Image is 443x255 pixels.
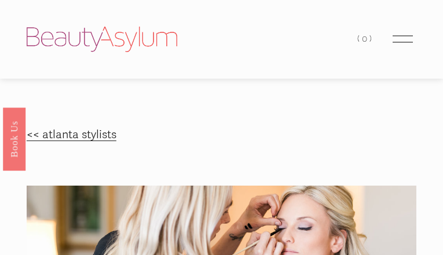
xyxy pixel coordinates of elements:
[362,34,369,44] span: 0
[369,34,374,44] span: )
[27,27,177,52] img: Beauty Asylum | Bridal Hair &amp; Makeup Charlotte &amp; Atlanta
[3,107,25,170] a: Book Us
[27,128,116,142] a: << atlanta stylists
[357,34,362,44] span: (
[357,31,374,47] a: 0 items in cart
